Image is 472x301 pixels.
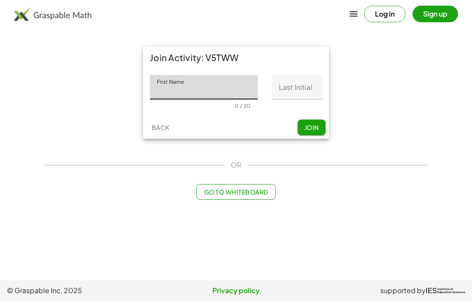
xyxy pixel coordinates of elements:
span: Join [304,123,319,131]
div: 0 / 20 [235,103,250,109]
button: Log in [364,6,406,22]
span: Institute of Education Sciences [437,288,465,294]
span: supported by [380,285,426,296]
a: Privacy policy [160,285,312,296]
span: Go to Whiteboard [204,188,268,196]
div: Join Activity: V5TWW [143,47,329,68]
span: © Graspable Inc, 2025 [7,285,160,296]
span: OR [231,160,241,170]
button: Back [146,120,174,135]
button: Sign up [413,6,458,22]
span: IES [426,287,437,295]
button: Join [298,120,326,135]
button: Go to Whiteboard [196,184,275,200]
a: IESInstitute ofEducation Sciences [426,285,465,296]
span: Back [151,123,169,131]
